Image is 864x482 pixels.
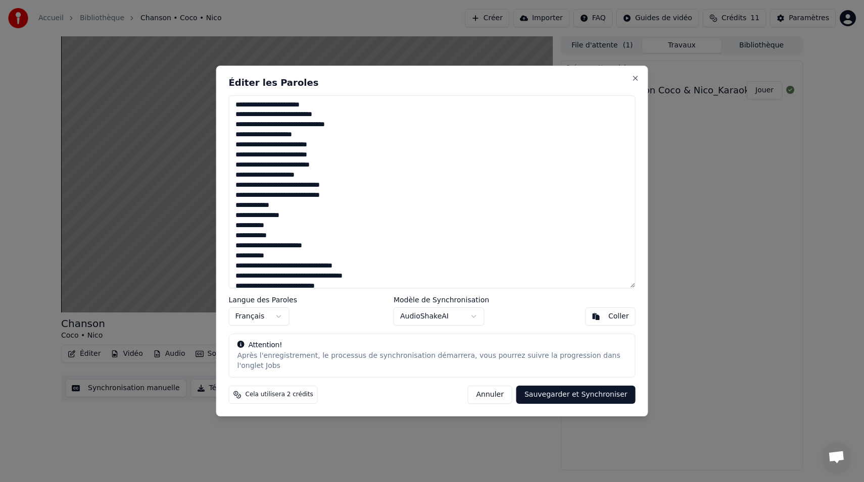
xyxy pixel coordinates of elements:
h2: Éditer les Paroles [229,78,636,87]
div: Attention! [237,340,627,350]
label: Langue des Paroles [229,296,298,303]
div: Coller [608,311,629,322]
button: Coller [586,307,636,326]
span: Cela utilisera 2 crédits [246,391,313,399]
button: Annuler [468,386,512,404]
label: Modèle de Synchronisation [394,296,489,303]
button: Sauvegarder et Synchroniser [516,386,636,404]
div: Après l'enregistrement, le processus de synchronisation démarrera, vous pourrez suivre la progres... [237,351,627,371]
